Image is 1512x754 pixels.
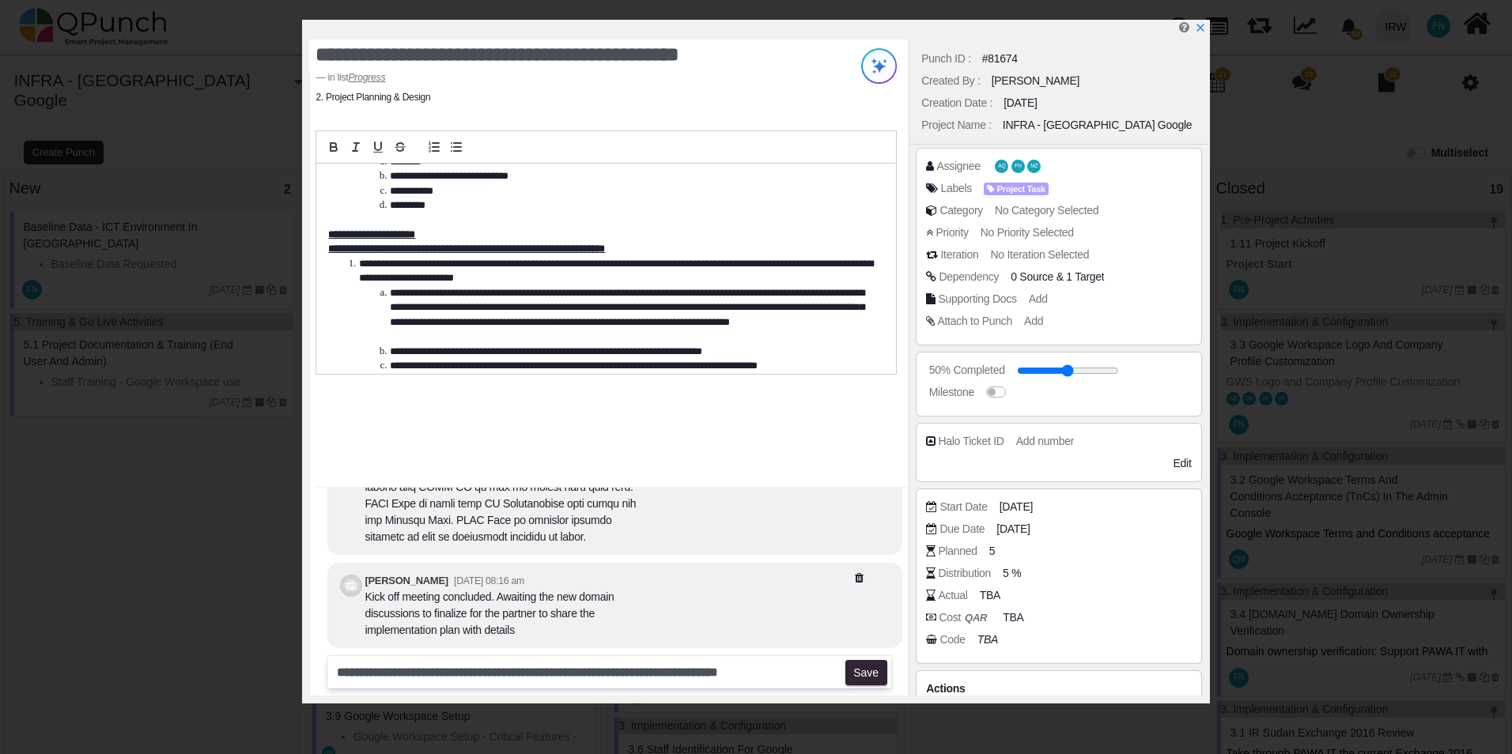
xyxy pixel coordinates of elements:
[982,51,1018,67] div: #81674
[365,575,448,586] b: [PERSON_NAME]
[996,521,1030,537] span: [DATE]
[1016,435,1074,447] span: Add number
[921,51,971,67] div: Punch ID :
[939,631,965,648] div: Code
[316,70,796,85] footer: in list
[1030,164,1038,169] span: MZ
[992,73,1080,89] div: [PERSON_NAME]
[939,202,983,219] div: Category
[1003,565,1021,582] span: 5 %
[921,73,980,89] div: Created By :
[1015,164,1022,169] span: FN
[937,313,1012,330] div: Attach to Punch
[981,226,1074,239] span: No Priority Selected
[998,164,1005,169] span: AQ
[1011,160,1025,173] span: Francis Ndichu
[845,660,887,685] button: Save
[921,95,992,111] div: Creation Date :
[995,160,1008,173] span: Aamar Qayum
[938,291,1016,307] div: Supporting Docs
[977,633,998,646] i: TBA
[348,72,385,83] u: Progress
[989,543,996,560] span: 5
[1003,117,1192,134] div: INFRA - [GEOGRAPHIC_DATA] Google
[938,587,967,604] div: Actual
[1179,21,1189,33] i: Edit Punch
[1027,160,1041,173] span: Mohammed Zabhier
[936,224,968,241] div: Priority
[1066,270,1104,283] span: <div class="badge badge-secondary"> 2.2 Google Workspace Onboarding Form FS</div>
[1024,315,1043,327] span: Add
[984,180,1049,197] span: <div><span class="badge badge-secondary" style="background-color: #AEA1FF"> <i class="fa fa-tag p...
[348,72,385,83] cite: Source Title
[939,499,987,515] div: Start Date
[929,384,974,401] div: Milestone
[1000,499,1033,515] span: [DATE]
[926,682,965,695] span: Actions
[1029,292,1048,305] span: Add
[939,609,991,626] div: Cost
[316,90,430,104] li: 2. Project Planning & Design
[938,543,977,560] div: Planned
[936,158,980,175] div: Assignee
[995,204,1098,217] span: No Category Selected
[965,612,987,624] b: QAR
[940,247,978,263] div: Iteration
[940,180,972,197] div: Labels
[921,117,992,134] div: Project Name :
[1174,457,1192,469] span: Edit
[939,521,985,537] div: Due Date
[938,565,991,582] div: Distribution
[1195,21,1206,34] a: x
[938,433,1004,450] div: Halo Ticket ID
[991,248,1090,261] span: No Iteration Selected
[980,587,1000,604] span: TBA
[861,48,897,84] img: Try writing with AI
[1011,270,1053,283] span: 0 Source
[454,575,524,586] small: [DATE] 08:16 am
[929,362,1005,379] div: 50% Completed
[1004,95,1037,111] div: [DATE]
[1003,609,1023,626] span: TBA
[365,589,641,639] div: Kick off meeting concluded. Awaiting the new domain discussions to finalize for the partner to sh...
[939,269,999,285] div: Dependency
[984,183,1049,196] span: Project Task
[1011,269,1104,285] span: &
[1195,22,1206,33] svg: x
